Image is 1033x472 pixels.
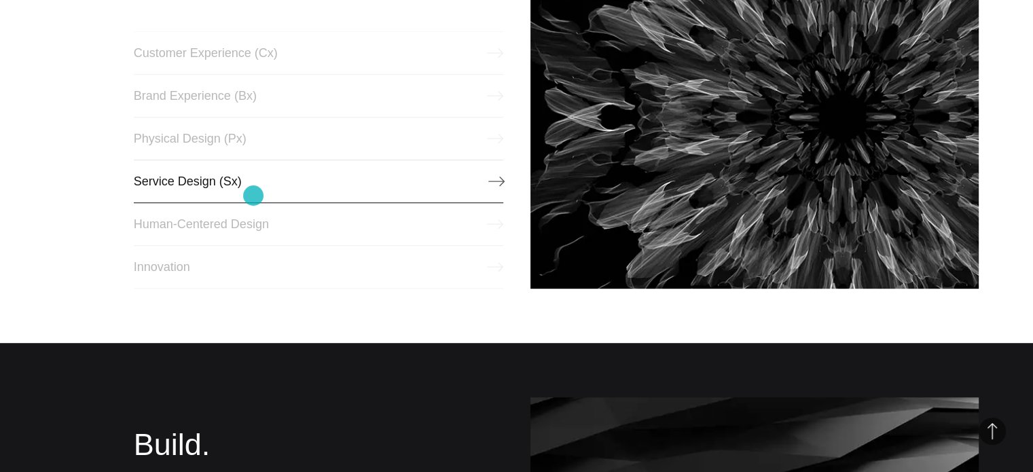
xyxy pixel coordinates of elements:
[134,160,503,203] a: Service Design (Sx)
[134,202,503,246] a: Human-Centered Design
[134,424,503,465] h2: Build.
[979,418,1006,445] button: Back to Top
[134,31,503,75] a: Customer Experience (Cx)
[134,74,503,117] a: Brand Experience (Bx)
[134,117,503,160] a: Physical Design (Px)
[134,245,503,289] a: Innovation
